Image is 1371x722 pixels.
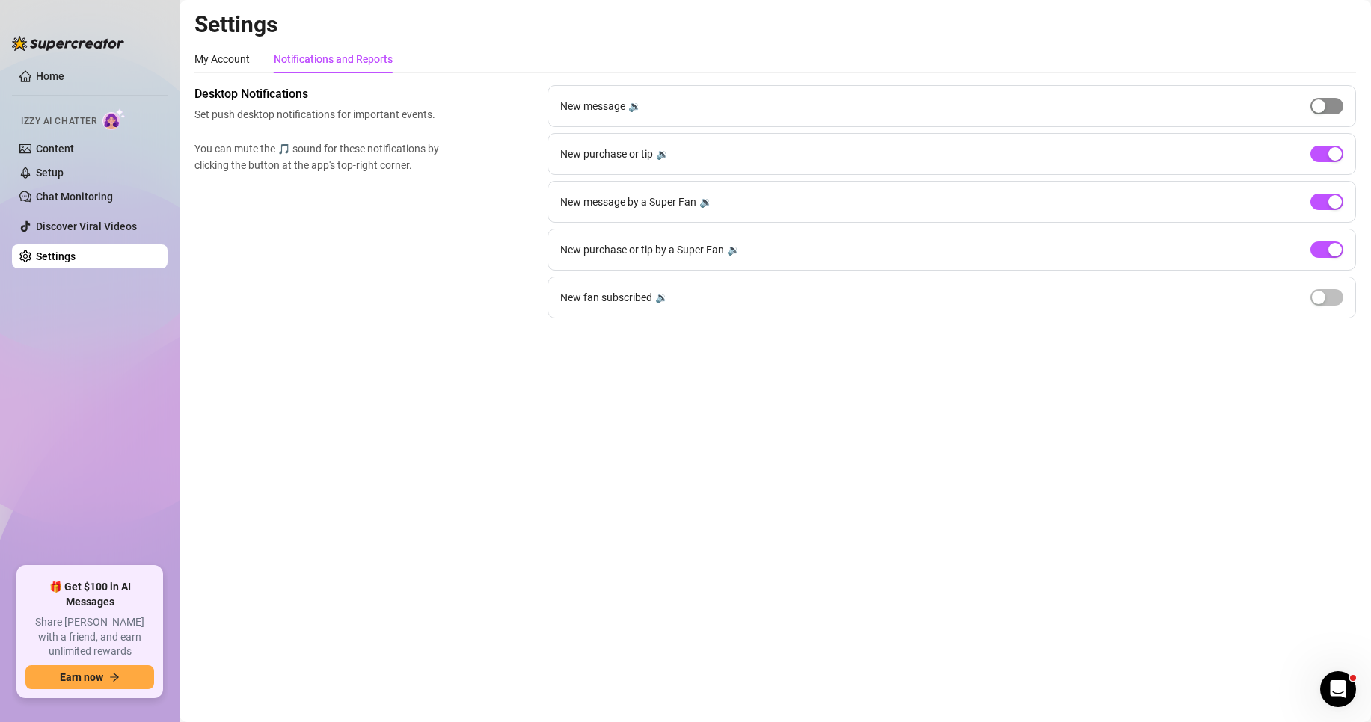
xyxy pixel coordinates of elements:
div: 🔉 [727,241,740,258]
span: Earn now [60,671,103,683]
span: New message [560,98,625,114]
a: Discover Viral Videos [36,220,137,232]
span: arrow-right [109,672,120,682]
img: logo-BBDzfeDw.svg [12,36,124,51]
span: 🎁 Get $100 in AI Messages [25,580,154,609]
span: New message by a Super Fan [560,194,696,210]
span: New fan subscribed [560,289,652,306]
span: New purchase or tip by a Super Fan [560,241,724,258]
div: Notifications and Reports [274,51,393,67]
h2: Settings [194,10,1356,39]
div: 🔉 [628,98,641,114]
span: Desktop Notifications [194,85,446,103]
a: Content [36,143,74,155]
span: You can mute the 🎵 sound for these notifications by clicking the button at the app's top-right co... [194,141,446,173]
div: 🔉 [655,289,668,306]
iframe: Intercom live chat [1320,671,1356,707]
span: Izzy AI Chatter [21,114,96,129]
button: Earn nowarrow-right [25,665,154,689]
div: 🔉 [699,194,712,210]
a: Chat Monitoring [36,191,113,203]
span: New purchase or tip [560,146,653,162]
div: My Account [194,51,250,67]
span: Set push desktop notifications for important events. [194,106,446,123]
span: Share [PERSON_NAME] with a friend, and earn unlimited rewards [25,615,154,659]
a: Home [36,70,64,82]
a: Setup [36,167,64,179]
a: Settings [36,250,76,262]
img: AI Chatter [102,108,126,130]
div: 🔉 [656,146,669,162]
